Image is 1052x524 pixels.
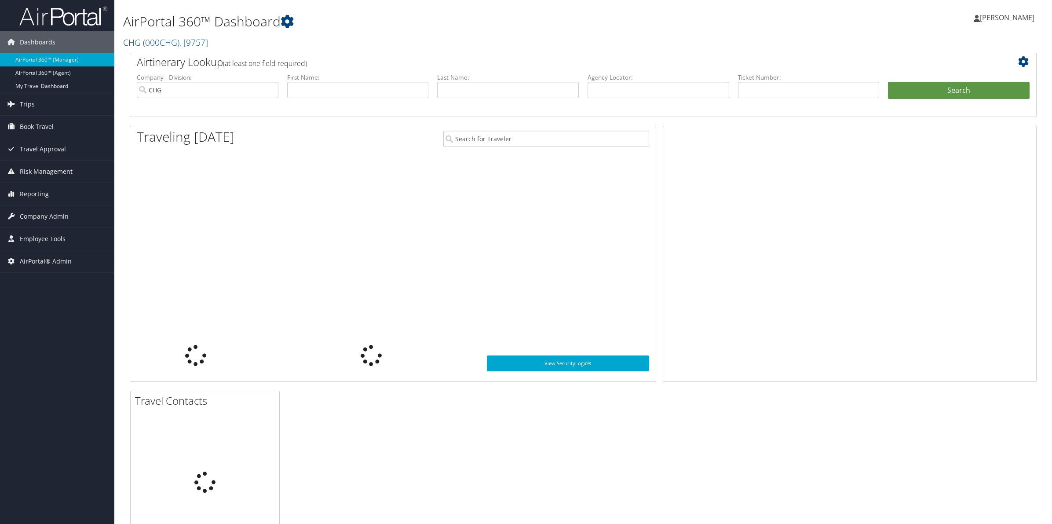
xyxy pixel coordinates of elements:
[123,12,737,31] h1: AirPortal 360™ Dashboard
[20,31,55,53] span: Dashboards
[123,37,208,48] a: CHG
[143,37,179,48] span: ( 000CHG )
[137,128,234,146] h1: Traveling [DATE]
[974,4,1043,31] a: [PERSON_NAME]
[20,116,54,138] span: Book Travel
[135,393,279,408] h2: Travel Contacts
[443,131,649,147] input: Search for Traveler
[20,205,69,227] span: Company Admin
[20,161,73,183] span: Risk Management
[287,73,429,82] label: First Name:
[137,73,278,82] label: Company - Division:
[223,59,307,68] span: (at least one field required)
[20,138,66,160] span: Travel Approval
[588,73,729,82] label: Agency Locator:
[487,355,649,371] a: View SecurityLogic®
[19,6,107,26] img: airportal-logo.png
[20,93,35,115] span: Trips
[980,13,1034,22] span: [PERSON_NAME]
[437,73,579,82] label: Last Name:
[888,82,1030,99] button: Search
[20,228,66,250] span: Employee Tools
[20,250,72,272] span: AirPortal® Admin
[20,183,49,205] span: Reporting
[137,55,954,70] h2: Airtinerary Lookup
[179,37,208,48] span: , [ 9757 ]
[738,73,880,82] label: Ticket Number:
